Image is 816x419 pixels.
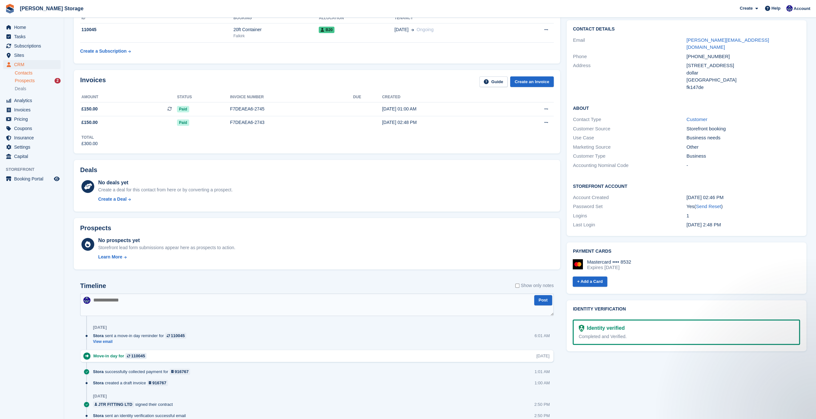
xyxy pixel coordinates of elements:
a: Create a Subscription [80,45,131,57]
span: [DATE] [394,26,408,33]
span: Storefront [6,166,64,173]
span: Home [14,23,53,32]
div: - [686,162,800,169]
a: menu [3,105,61,114]
div: dollar [686,69,800,77]
div: [DATE] 02:46 PM [686,194,800,201]
div: sent a move-in day reminder for [93,333,189,339]
a: View email [93,339,189,345]
div: Use Case [573,134,686,142]
h2: Deals [80,166,97,174]
span: Invoices [14,105,53,114]
a: Customer [686,117,707,122]
span: Help [771,5,780,12]
a: menu [3,133,61,142]
div: Last Login [573,221,686,229]
div: fk147de [686,84,800,91]
th: Created [382,92,506,102]
div: Account Created [573,194,686,201]
a: menu [3,115,61,124]
span: Paid [177,119,189,126]
div: 1 [686,212,800,220]
div: JTR FITTING LTD [98,401,132,407]
div: 1:01 AM [534,369,550,375]
div: Customer Source [573,125,686,133]
div: Falkirk [233,33,319,39]
div: 916767 [152,380,166,386]
a: menu [3,124,61,133]
span: Stora [93,413,104,419]
div: Address [573,62,686,91]
div: Password Set [573,203,686,210]
img: Ross Watt [786,5,793,12]
th: Status [177,92,230,102]
img: stora-icon-8386f47178a22dfd0bd8f6a31ec36ba5ce8667c1dd55bd0f319d3a0aa187defe.svg [5,4,15,13]
div: successfully collected payment for [93,369,193,375]
div: Create a Subscription [80,48,127,55]
div: 916767 [175,369,189,375]
a: Create a Deal [98,196,232,203]
div: No prospects yet [98,237,235,244]
span: B20 [319,27,334,33]
a: [PERSON_NAME][EMAIL_ADDRESS][DOMAIN_NAME] [686,37,769,50]
button: Post [534,295,552,306]
div: 6:01 AM [534,333,550,339]
div: 2 [55,78,61,83]
div: Completed and Verified. [579,333,794,340]
div: 110045 [131,353,145,359]
h2: Contact Details [573,27,800,32]
div: Business needs [686,134,800,142]
time: 2025-09-24 13:48:55 UTC [686,222,721,227]
span: Sites [14,51,53,60]
span: Booking Portal [14,174,53,183]
img: Ross Watt [83,297,90,304]
a: [PERSON_NAME] Storage [17,3,86,14]
th: Allocation [319,13,394,23]
th: ID [80,13,233,23]
div: £300.00 [81,140,98,147]
a: 916767 [147,380,168,386]
div: [DATE] [536,353,550,359]
div: 110045 [80,26,233,33]
span: Stora [93,369,104,375]
div: 2:50 PM [534,401,550,407]
div: Logins [573,212,686,220]
a: + Add a Card [573,276,607,287]
span: £150.00 [81,106,98,112]
a: menu [3,143,61,152]
div: [GEOGRAPHIC_DATA] [686,76,800,84]
a: Send Reset [696,204,721,209]
span: CRM [14,60,53,69]
span: £150.00 [81,119,98,126]
a: menu [3,41,61,50]
div: F7DEAEA6-2745 [230,106,353,112]
div: Create a deal for this contact from here or by converting a prospect. [98,187,232,193]
img: Mastercard Logo [573,259,583,269]
span: Tasks [14,32,53,41]
span: Capital [14,152,53,161]
div: sent an identity verification successful email [93,413,189,419]
h2: Invoices [80,76,106,87]
a: menu [3,23,61,32]
div: Move-in day for [93,353,150,359]
a: Learn More [98,254,235,260]
span: Analytics [14,96,53,105]
th: Invoice number [230,92,353,102]
label: Show only notes [515,282,554,289]
a: Create an Invoice [510,76,554,87]
div: Contact Type [573,116,686,123]
div: Create a Deal [98,196,127,203]
th: Amount [80,92,177,102]
span: Coupons [14,124,53,133]
a: Deals [15,85,61,92]
span: Account [794,5,810,12]
div: Identity verified [584,324,625,332]
input: Show only notes [515,282,519,289]
div: 1:00 AM [534,380,550,386]
a: menu [3,174,61,183]
div: Yes [686,203,800,210]
div: [DATE] 01:00 AM [382,106,506,112]
div: F7DEAEA6-2743 [230,119,353,126]
div: 2:50 PM [534,413,550,419]
span: Ongoing [416,27,433,32]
